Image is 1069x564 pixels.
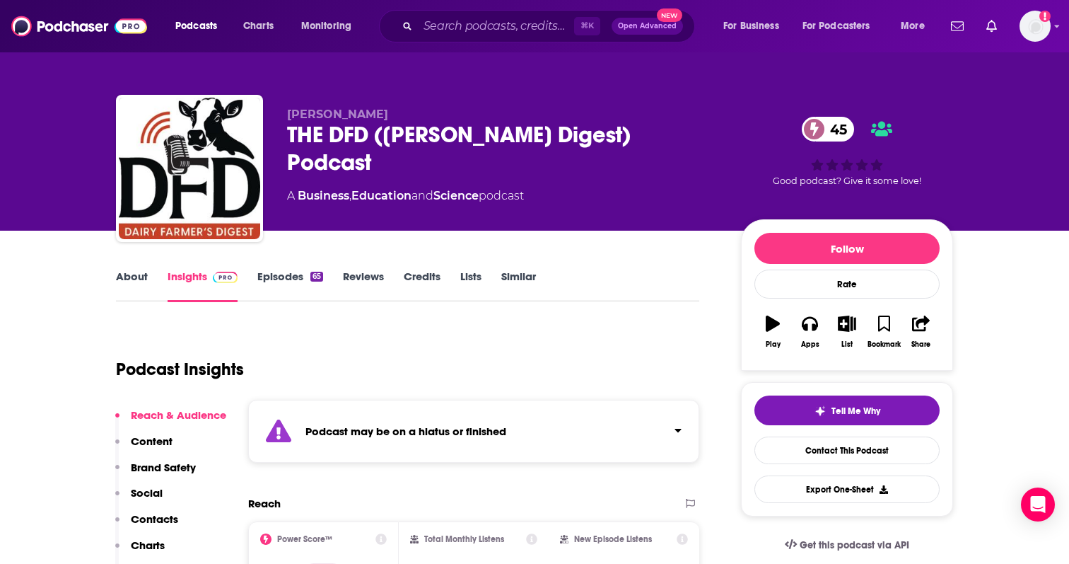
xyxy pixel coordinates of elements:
[713,15,797,38] button: open menu
[754,270,940,299] div: Rate
[911,340,930,349] div: Share
[168,270,238,302] a: InsightsPodchaser Pro
[305,425,506,438] strong: Podcast may be on a hiatus or finished
[351,189,411,202] a: Education
[349,189,351,202] span: ,
[115,461,196,487] button: Brand Safety
[723,16,779,36] span: For Business
[618,23,677,30] span: Open Advanced
[741,108,953,195] div: 45Good podcast? Give it some love!
[1039,11,1051,22] svg: Add a profile image
[1020,11,1051,42] span: Logged in as catefess
[119,98,260,239] img: THE DFD (Dairy Farmer’s Digest) Podcast
[754,306,791,357] button: Play
[343,270,384,302] a: Reviews
[392,10,708,42] div: Search podcasts, credits, & more...
[800,539,909,551] span: Get this podcast via API
[816,117,854,142] span: 45
[574,534,652,544] h2: New Episode Listens
[418,15,574,38] input: Search podcasts, credits, & more...
[433,189,479,202] a: Science
[1021,488,1055,522] div: Open Intercom Messenger
[248,400,699,463] section: Click to expand status details
[802,117,854,142] a: 45
[574,17,600,35] span: ⌘ K
[11,13,147,40] img: Podchaser - Follow, Share and Rate Podcasts
[814,405,826,417] img: tell me why sparkle
[901,16,925,36] span: More
[298,189,349,202] a: Business
[754,396,940,425] button: tell me why sparkleTell Me Why
[131,461,196,474] p: Brand Safety
[424,534,504,544] h2: Total Monthly Listens
[773,528,921,563] a: Get this podcast via API
[277,534,332,544] h2: Power Score™
[657,8,682,22] span: New
[411,189,433,202] span: and
[945,14,969,38] a: Show notifications dropdown
[287,188,524,205] div: A podcast
[841,340,853,349] div: List
[981,14,1003,38] a: Show notifications dropdown
[175,16,217,36] span: Podcasts
[404,270,440,302] a: Credits
[829,306,865,357] button: List
[131,434,173,448] p: Content
[115,512,178,539] button: Contacts
[903,306,940,357] button: Share
[291,15,370,38] button: open menu
[766,340,781,349] div: Play
[131,539,165,552] p: Charts
[257,270,323,302] a: Episodes65
[116,270,148,302] a: About
[131,486,163,500] p: Social
[301,16,351,36] span: Monitoring
[131,512,178,526] p: Contacts
[248,497,281,510] h2: Reach
[773,175,921,186] span: Good podcast? Give it some love!
[801,340,819,349] div: Apps
[501,270,536,302] a: Similar
[891,15,942,38] button: open menu
[115,408,226,434] button: Reach & Audience
[287,108,388,121] span: [PERSON_NAME]
[115,486,163,512] button: Social
[831,405,880,417] span: Tell Me Why
[234,15,282,38] a: Charts
[791,306,828,357] button: Apps
[213,272,238,283] img: Podchaser Pro
[868,340,901,349] div: Bookmark
[165,15,235,38] button: open menu
[115,434,173,461] button: Content
[793,15,891,38] button: open menu
[754,233,940,264] button: Follow
[754,476,940,503] button: Export One-Sheet
[116,359,244,380] h1: Podcast Insights
[310,272,323,282] div: 65
[1020,11,1051,42] img: User Profile
[1020,11,1051,42] button: Show profile menu
[131,408,226,422] p: Reach & Audience
[612,18,683,35] button: Open AdvancedNew
[865,306,902,357] button: Bookmark
[754,437,940,464] a: Contact This Podcast
[243,16,274,36] span: Charts
[460,270,481,302] a: Lists
[802,16,870,36] span: For Podcasters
